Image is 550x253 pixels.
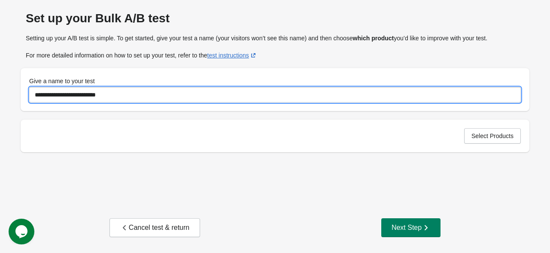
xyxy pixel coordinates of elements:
div: Cancel test & return [120,223,189,232]
div: Set up your Bulk A/B test [26,12,524,25]
strong: which product [353,35,394,42]
a: test instructions [207,52,258,59]
button: Cancel test & return [109,218,200,237]
label: Give a name to your test [29,77,95,85]
button: Select Products [464,128,521,144]
p: Setting up your A/B test is simple. To get started, give your test a name (your visitors won’t se... [26,34,524,42]
span: Select Products [471,133,514,139]
div: Next Step [392,223,430,232]
iframe: chat widget [9,219,36,244]
button: Next Step [381,218,441,237]
p: For more detailed information on how to set up your test, refer to the [26,51,524,60]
